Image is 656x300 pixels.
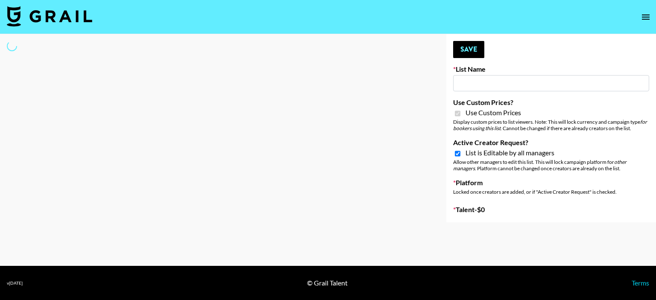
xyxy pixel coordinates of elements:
[453,205,649,214] label: Talent - $ 0
[453,159,627,172] em: other managers
[466,149,554,157] span: List is Editable by all managers
[453,178,649,187] label: Platform
[453,189,649,195] div: Locked once creators are added, or if "Active Creator Request" is checked.
[307,279,348,287] div: © Grail Talent
[453,138,649,147] label: Active Creator Request?
[453,98,649,107] label: Use Custom Prices?
[637,9,654,26] button: open drawer
[453,65,649,73] label: List Name
[466,108,521,117] span: Use Custom Prices
[453,159,649,172] div: Allow other managers to edit this list. This will lock campaign platform for . Platform cannot be...
[453,119,647,131] em: for bookers using this list
[453,119,649,131] div: Display custom prices to list viewers. Note: This will lock currency and campaign type . Cannot b...
[7,6,92,26] img: Grail Talent
[453,41,484,58] button: Save
[632,279,649,287] a: Terms
[7,280,23,286] div: v [DATE]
